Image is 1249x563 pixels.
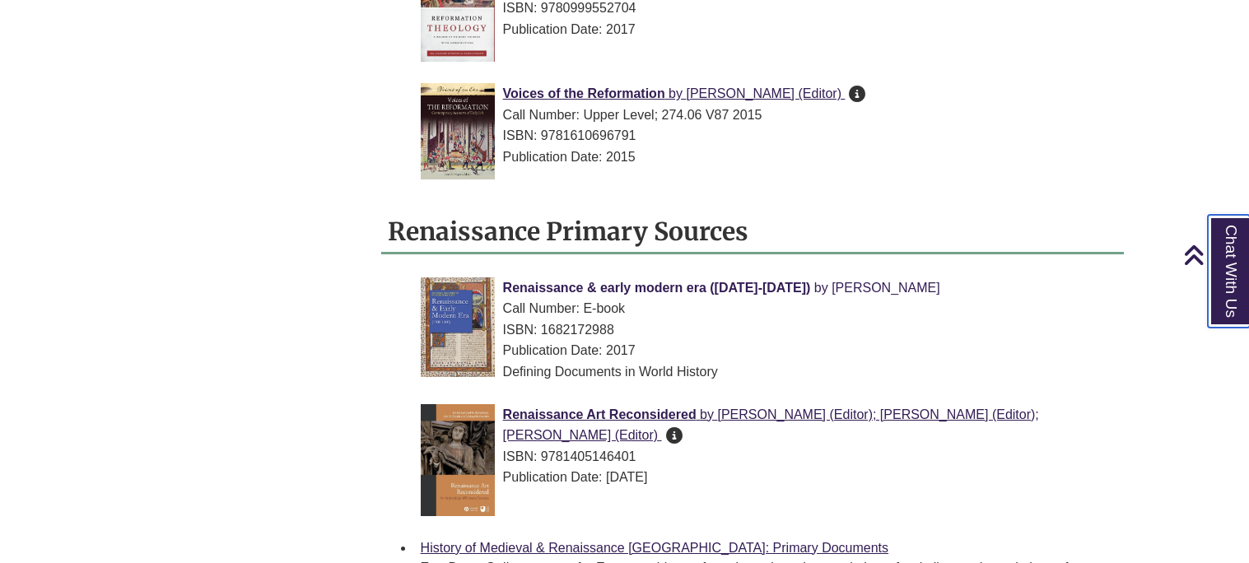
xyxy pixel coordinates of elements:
[503,407,1039,443] span: [PERSON_NAME] (Editor); [PERSON_NAME] (Editor); [PERSON_NAME] (Editor)
[421,19,1112,40] div: Publication Date: 2017
[686,86,841,100] span: [PERSON_NAME] (Editor)
[503,86,665,100] span: Voices of the Reformation
[381,211,1125,254] h2: Renaissance Primary Sources
[503,281,811,295] span: Renaissance & early modern era ([DATE]-[DATE])
[832,281,940,295] span: [PERSON_NAME]
[421,361,1112,383] div: Defining Documents in World History
[421,105,1112,126] div: Call Number: Upper Level; 274.06 V87 2015
[503,407,1039,443] a: Cover Art Renaissance Art Reconsidered by [PERSON_NAME] (Editor); [PERSON_NAME] (Editor); [PERSON...
[503,86,846,100] a: Cover Art Voices of the Reformation by [PERSON_NAME] (Editor)
[669,86,683,100] span: by
[421,298,1112,319] div: Call Number: E-book
[421,125,1112,147] div: ISBN: 9781610696791
[700,407,714,421] span: by
[1183,244,1245,266] a: Back to Top
[503,281,940,295] a: Cover Art Renaissance & early modern era ([DATE]-[DATE]) by [PERSON_NAME]
[421,147,1112,168] div: Publication Date: 2015
[814,281,828,295] span: by
[421,340,1112,361] div: Publication Date: 2017
[421,446,1112,468] div: ISBN: 9781405146401
[421,319,1112,341] div: ISBN: 1682172988
[421,83,495,179] img: Cover Art
[421,277,495,377] img: Cover Art
[421,467,1112,488] div: Publication Date: [DATE]
[503,407,697,421] span: Renaissance Art Reconsidered
[421,404,495,516] img: Cover Art
[421,541,888,555] a: History of Medieval & Renaissance [GEOGRAPHIC_DATA]: Primary Documents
